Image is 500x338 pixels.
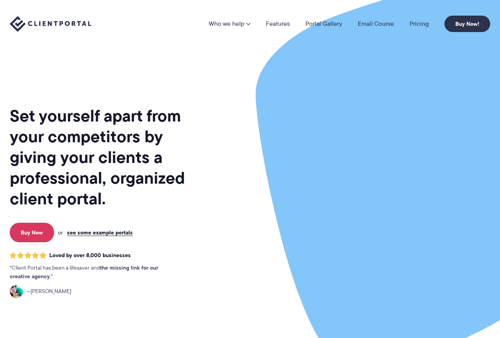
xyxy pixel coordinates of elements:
[58,229,63,236] span: or
[410,21,429,27] a: Pricing
[49,252,131,259] span: Loved by over 8,000 businesses
[266,21,290,27] a: Features
[10,223,54,242] a: Buy Now
[209,21,250,27] a: Who we help
[26,287,71,296] span: [PERSON_NAME]
[444,16,490,32] a: Buy Now!
[10,264,174,281] p: Client Portal has been a lifesaver and .
[305,21,342,27] a: Portal Gallery
[358,21,394,27] a: Email Course
[10,263,158,281] strong: the missing link for our creative agency
[10,106,202,209] h1: Set yourself apart from your competitors by giving your clients a professional, organized client ...
[67,229,133,236] a: see some example portals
